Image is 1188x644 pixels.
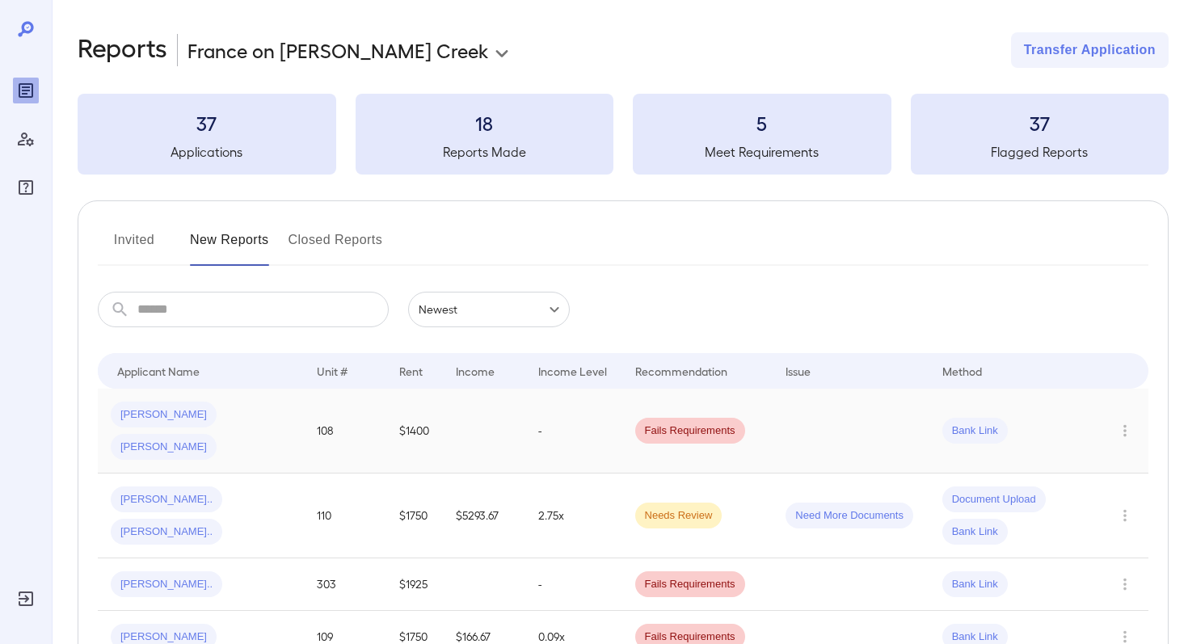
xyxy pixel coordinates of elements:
h5: Meet Requirements [633,142,891,162]
p: France on [PERSON_NAME] Creek [187,37,488,63]
td: - [525,558,621,611]
div: Applicant Name [117,361,200,381]
h3: 18 [356,110,614,136]
summary: 37Applications18Reports Made5Meet Requirements37Flagged Reports [78,94,1169,175]
div: Recommendation [635,361,727,381]
div: Log Out [13,586,39,612]
div: Issue [786,361,811,381]
td: 303 [304,558,386,611]
span: [PERSON_NAME] [111,440,217,455]
span: [PERSON_NAME].. [111,524,222,540]
div: Newest [408,292,570,327]
button: Row Actions [1112,418,1138,444]
h3: 37 [78,110,336,136]
span: Need More Documents [786,508,913,524]
div: Income [456,361,495,381]
td: $1400 [386,389,443,474]
span: Bank Link [942,577,1008,592]
div: Rent [399,361,425,381]
div: FAQ [13,175,39,200]
div: Income Level [538,361,607,381]
span: Fails Requirements [635,577,745,592]
span: [PERSON_NAME].. [111,492,222,507]
button: Closed Reports [289,227,383,266]
span: Fails Requirements [635,423,745,439]
button: Invited [98,227,171,266]
td: - [525,389,621,474]
h5: Flagged Reports [911,142,1169,162]
div: Unit # [317,361,348,381]
div: Reports [13,78,39,103]
div: Method [942,361,982,381]
button: New Reports [190,227,269,266]
h5: Applications [78,142,336,162]
h3: 37 [911,110,1169,136]
span: [PERSON_NAME].. [111,577,222,592]
button: Transfer Application [1011,32,1169,68]
td: 2.75x [525,474,621,558]
span: Document Upload [942,492,1046,507]
button: Row Actions [1112,503,1138,528]
td: $1925 [386,558,443,611]
span: Bank Link [942,423,1008,439]
span: Needs Review [635,508,722,524]
div: Manage Users [13,126,39,152]
span: Bank Link [942,524,1008,540]
span: [PERSON_NAME] [111,407,217,423]
button: Row Actions [1112,571,1138,597]
td: $1750 [386,474,443,558]
td: 108 [304,389,386,474]
td: $5293.67 [443,474,525,558]
td: 110 [304,474,386,558]
h2: Reports [78,32,167,68]
h5: Reports Made [356,142,614,162]
h3: 5 [633,110,891,136]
